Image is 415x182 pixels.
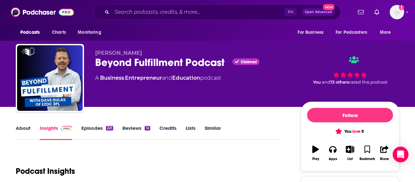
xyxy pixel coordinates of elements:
a: Lists [186,125,196,140]
span: For Podcasters [336,28,367,37]
a: Charts [48,26,70,39]
span: Podcasts [20,28,40,37]
a: InsightsPodchaser Pro [40,125,72,140]
div: Apps [329,157,337,161]
div: Open Intercom Messenger [393,147,408,162]
span: More [380,28,391,37]
div: Search podcasts, credits, & more... [94,5,341,20]
span: Logged in as KTMSseat4 [390,5,404,19]
button: Apps [324,141,341,165]
h1: Podcast Insights [16,166,75,176]
button: open menu [293,26,332,39]
div: List [347,157,353,161]
a: Entrepreneur [125,75,162,81]
svg: Add a profile image [399,5,404,10]
a: Reviews12 [122,125,150,140]
span: You [313,80,321,85]
button: Open AdvancedNew [302,8,335,16]
div: Share [380,157,389,161]
span: and [162,75,172,81]
div: 221 [106,126,113,131]
span: For Business [298,28,323,37]
button: Share [376,141,393,165]
span: , [124,75,125,81]
span: ⌘ K [284,8,297,16]
a: Education [172,75,200,81]
a: Credits [159,125,176,140]
div: A podcast [95,74,221,82]
button: Show profile menu [390,5,404,19]
span: Claimed [241,60,257,64]
a: Episodes221 [81,125,113,140]
a: Show notifications dropdown [355,7,366,18]
span: New [323,4,335,10]
button: Bookmark [359,141,376,165]
img: Podchaser Pro [61,126,72,131]
button: open menu [73,26,110,39]
span: love [352,129,361,134]
button: open menu [331,26,377,39]
a: Business [100,75,124,81]
span: rated this podcast [349,80,387,85]
div: You and13 othersrated this podcast [301,50,399,91]
a: About [16,125,31,140]
img: Podchaser - Follow, Share and Rate Podcasts [11,6,74,18]
a: Show notifications dropdown [372,7,382,18]
button: Play [307,141,324,165]
button: open menu [16,26,48,39]
button: open menu [375,26,399,39]
input: Search podcasts, credits, & more... [112,7,284,17]
span: You it [336,129,363,134]
span: Monitoring [78,28,101,37]
div: 12 [145,126,150,131]
a: Similar [205,125,221,140]
span: [PERSON_NAME] [95,50,142,56]
span: Charts [52,28,66,37]
button: You love it [307,125,393,138]
button: Follow [307,108,393,122]
div: Bookmark [360,157,375,161]
span: Open Advanced [305,10,332,14]
img: Beyond Fulfillment Podcast [17,45,83,111]
img: User Profile [390,5,404,19]
div: Play [312,157,319,161]
span: and [322,80,330,85]
button: List [342,141,359,165]
span: 13 others [330,80,349,85]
